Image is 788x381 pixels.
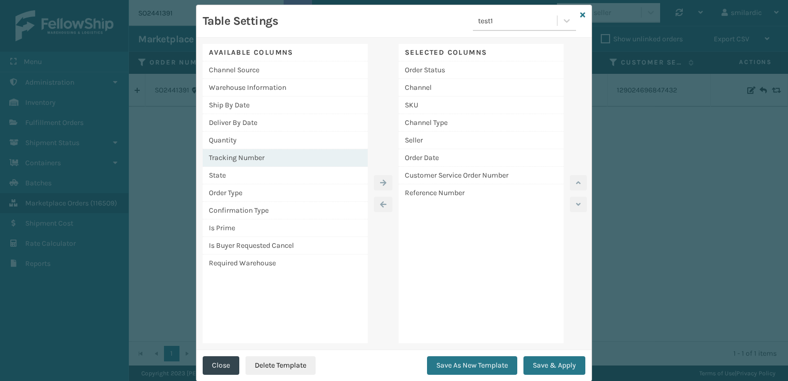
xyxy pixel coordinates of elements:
[399,79,564,97] div: Channel
[203,167,368,184] div: State
[399,132,564,149] div: Seller
[245,356,316,375] button: Delete Template
[399,149,564,167] div: Order Date
[478,15,558,26] div: test1
[203,202,368,219] div: Confirmation Type
[203,219,368,237] div: Is Prime
[523,356,585,375] button: Save & Apply
[203,132,368,149] div: Quantity
[399,184,564,201] div: Reference Number
[203,44,368,61] div: Available Columns
[203,356,239,375] button: Close
[399,97,564,114] div: SKU
[399,61,564,79] div: Order Status
[203,237,368,255] div: Is Buyer Requested Cancel
[399,44,564,61] div: Selected Columns
[203,61,368,79] div: Channel Source
[203,255,368,272] div: Required Warehouse
[203,79,368,97] div: Warehouse Information
[427,356,517,375] button: Save As New Template
[203,149,368,167] div: Tracking Number
[399,114,564,132] div: Channel Type
[399,167,564,184] div: Customer Service Order Number
[203,184,368,202] div: Order Type
[203,114,368,132] div: Deliver By Date
[203,97,368,114] div: Ship By Date
[203,13,278,29] h3: Table Settings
